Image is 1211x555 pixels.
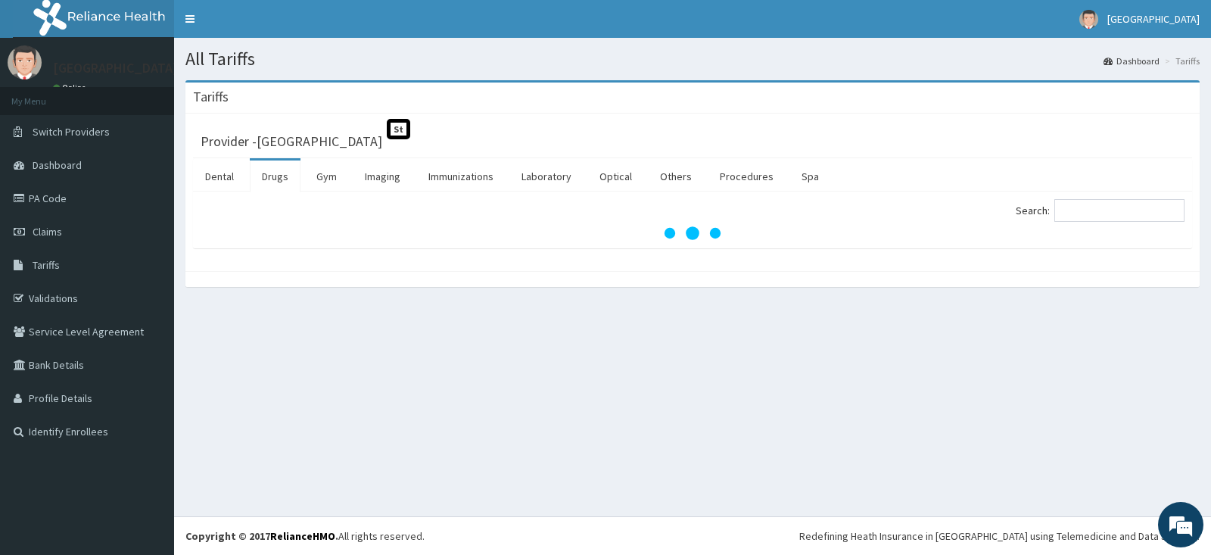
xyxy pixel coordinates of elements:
[8,383,288,436] textarea: Type your message and hit 'Enter'
[789,161,831,192] a: Spa
[185,49,1200,69] h1: All Tariffs
[1079,10,1098,29] img: User Image
[79,85,254,104] div: Chat with us now
[353,161,412,192] a: Imaging
[250,161,300,192] a: Drugs
[648,161,704,192] a: Others
[201,135,382,148] h3: Provider - [GEOGRAPHIC_DATA]
[1107,12,1200,26] span: [GEOGRAPHIC_DATA]
[1104,55,1160,67] a: Dashboard
[1054,199,1185,222] input: Search:
[193,90,229,104] h3: Tariffs
[53,61,178,75] p: [GEOGRAPHIC_DATA]
[270,529,335,543] a: RelianceHMO
[304,161,349,192] a: Gym
[88,176,209,329] span: We're online!
[509,161,584,192] a: Laboratory
[1016,199,1185,222] label: Search:
[33,158,82,172] span: Dashboard
[8,45,42,80] img: User Image
[1161,55,1200,67] li: Tariffs
[33,258,60,272] span: Tariffs
[53,83,89,93] a: Online
[33,225,62,239] span: Claims
[708,161,786,192] a: Procedures
[248,8,285,44] div: Minimize live chat window
[193,161,246,192] a: Dental
[174,516,1211,555] footer: All rights reserved.
[28,76,61,114] img: d_794563401_company_1708531726252_794563401
[387,119,410,139] span: St
[33,125,110,139] span: Switch Providers
[587,161,644,192] a: Optical
[416,161,506,192] a: Immunizations
[662,203,723,263] svg: audio-loading
[185,529,338,543] strong: Copyright © 2017 .
[799,528,1200,544] div: Redefining Heath Insurance in [GEOGRAPHIC_DATA] using Telemedicine and Data Science!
